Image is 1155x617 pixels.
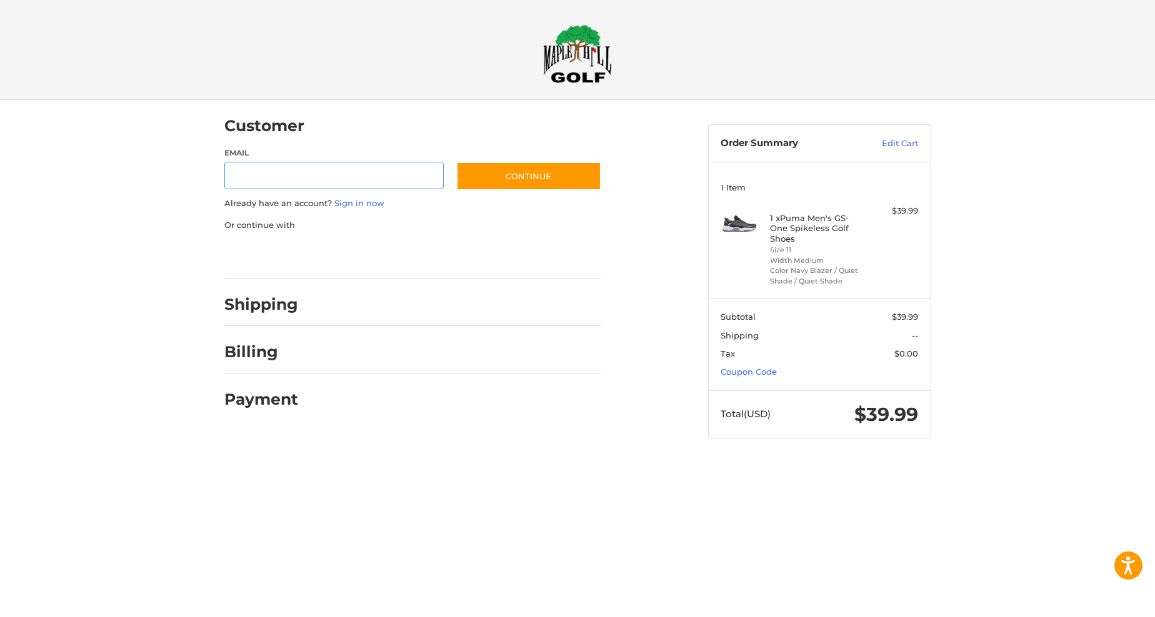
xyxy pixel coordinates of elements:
h3: Order Summary [721,137,855,150]
h2: Customer [224,116,304,136]
span: $0.00 [894,348,918,358]
iframe: Google Customer Reviews [1052,583,1155,617]
a: Edit Cart [855,137,918,150]
li: Width Medium [770,255,866,266]
span: Tax [721,348,735,358]
h2: Billing [224,342,297,362]
h2: Shipping [224,295,298,314]
iframe: PayPal-venmo [432,244,526,266]
li: Size 11 [770,245,866,255]
span: Total (USD) [721,408,771,420]
iframe: PayPal-paypal [220,244,314,266]
li: Color Navy Blazer / Quiet Shade / Quiet Shade [770,265,866,286]
a: Coupon Code [721,367,777,377]
span: Subtotal [721,312,756,322]
p: Or continue with [224,219,601,232]
span: Shipping [721,330,759,340]
iframe: PayPal-paylater [326,244,420,266]
a: Sign in now [334,198,384,208]
span: -- [912,330,918,340]
div: $39.99 [869,205,918,217]
h3: 1 Item [721,182,918,192]
h2: Payment [224,390,298,409]
img: Maple Hill Golf [543,24,612,83]
span: $39.99 [854,403,918,426]
button: Continue [456,162,601,190]
label: Email [224,147,444,159]
span: $39.99 [892,312,918,322]
p: Already have an account? [224,197,601,210]
h4: 1 x Puma Men's GS-One Spikeless Golf Shoes [770,213,866,244]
